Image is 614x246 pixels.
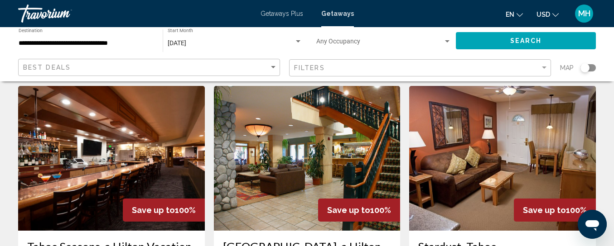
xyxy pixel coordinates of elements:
span: MH [578,9,590,18]
span: Save up to [327,205,370,215]
button: Change language [506,8,523,21]
span: Save up to [523,205,566,215]
span: Map [560,61,574,74]
span: Search [510,38,542,45]
button: Filter [289,59,551,77]
img: 0515I01L.jpg [409,86,596,231]
a: Travorium [18,5,251,23]
span: en [506,11,514,18]
div: 100% [514,199,596,222]
a: Getaways Plus [261,10,303,17]
span: [DATE] [168,39,186,47]
span: Filters [294,64,325,71]
button: Search [456,32,596,49]
span: Save up to [132,205,175,215]
span: USD [537,11,550,18]
button: User Menu [572,4,596,23]
button: Change currency [537,8,559,21]
a: Getaways [321,10,354,17]
div: 100% [123,199,205,222]
img: 2627O01X.jpg [18,86,205,231]
mat-select: Sort by [23,64,277,71]
img: 4066O01X.jpg [214,86,401,231]
iframe: Button to launch messaging window [578,210,607,239]
div: 100% [318,199,400,222]
span: Best Deals [23,64,71,71]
